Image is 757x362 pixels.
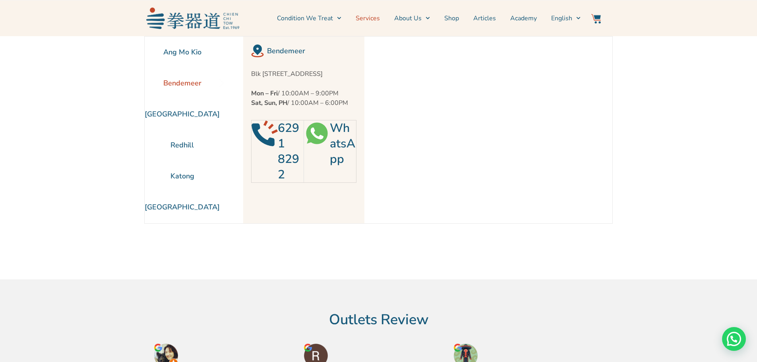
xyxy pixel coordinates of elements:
[150,311,607,329] h2: Outlets Review
[444,8,459,28] a: Shop
[251,69,356,79] p: Blk [STREET_ADDRESS]
[356,8,380,28] a: Services
[551,14,572,23] span: English
[591,14,601,23] img: Website Icon-03
[278,120,299,183] a: 6291 8292
[394,8,430,28] a: About Us
[364,37,589,223] iframe: Chien Chi Tow Healthcare Bendemeer
[473,8,496,28] a: Articles
[251,89,356,108] p: / 10:00AM – 9:00PM / 10:00AM – 6:00PM
[330,120,355,167] a: WhatsApp
[722,327,746,351] div: Need help? WhatsApp contact
[510,8,537,28] a: Academy
[251,89,278,98] strong: Mon – Fri
[243,8,581,28] nav: Menu
[551,8,581,28] a: Switch to English
[277,8,341,28] a: Condition We Treat
[251,99,287,107] strong: Sat, Sun, PH
[267,45,356,56] h2: Bendemeer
